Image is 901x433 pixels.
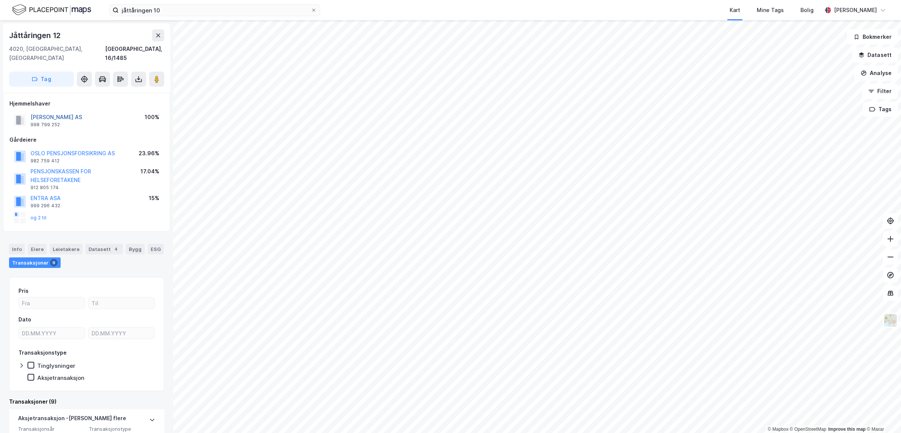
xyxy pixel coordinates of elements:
[148,244,164,254] div: ESG
[19,327,85,339] input: DD.MM.YYYY
[119,5,311,16] input: Søk på adresse, matrikkel, gårdeiere, leietakere eller personer
[9,99,164,108] div: Hjemmelshaver
[112,245,120,253] div: 4
[31,203,60,209] div: 999 296 432
[834,6,877,15] div: [PERSON_NAME]
[730,6,740,15] div: Kart
[18,286,29,295] div: Pris
[89,426,155,432] span: Transaksjonstype
[18,315,31,324] div: Dato
[37,362,75,369] div: Tinglysninger
[862,84,898,99] button: Filter
[9,29,62,41] div: Jåttåringen 12
[9,244,25,254] div: Info
[145,113,159,122] div: 100%
[126,244,145,254] div: Bygg
[847,29,898,44] button: Bokmerker
[883,313,898,327] img: Z
[852,47,898,63] button: Datasett
[31,158,60,164] div: 982 759 412
[863,397,901,433] iframe: Chat Widget
[18,426,84,432] span: Transaksjonsår
[9,397,164,406] div: Transaksjoner (9)
[139,149,159,158] div: 23.96%
[89,327,154,339] input: DD.MM.YYYY
[828,427,866,432] a: Improve this map
[863,102,898,117] button: Tags
[140,167,159,176] div: 17.04%
[86,244,123,254] div: Datasett
[854,66,898,81] button: Analyse
[757,6,784,15] div: Mine Tags
[12,3,91,17] img: logo.f888ab2527a4732fd821a326f86c7f29.svg
[18,348,67,357] div: Transaksjonstype
[31,122,60,128] div: 998 799 252
[790,427,826,432] a: OpenStreetMap
[9,72,74,87] button: Tag
[28,244,47,254] div: Eiere
[37,374,84,381] div: Aksjetransaksjon
[50,244,82,254] div: Leietakere
[105,44,164,63] div: [GEOGRAPHIC_DATA], 16/1485
[9,135,164,144] div: Gårdeiere
[9,44,105,63] div: 4020, [GEOGRAPHIC_DATA], [GEOGRAPHIC_DATA]
[89,297,154,309] input: Til
[800,6,814,15] div: Bolig
[149,194,159,203] div: 15%
[768,427,788,432] a: Mapbox
[9,257,61,268] div: Transaksjoner
[50,259,58,266] div: 9
[19,297,85,309] input: Fra
[31,185,59,191] div: 912 805 174
[18,414,126,426] div: Aksjetransaksjon - [PERSON_NAME] flere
